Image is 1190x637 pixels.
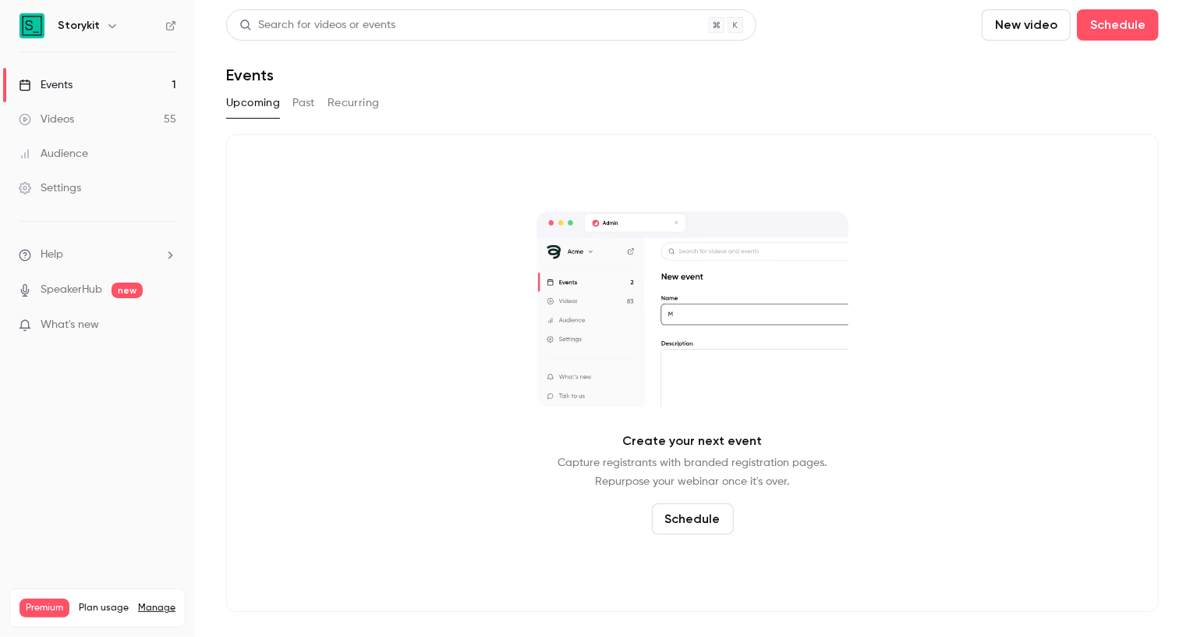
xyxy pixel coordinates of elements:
[112,283,143,298] span: new
[328,91,380,116] button: Recurring
[138,602,175,614] a: Manage
[41,282,102,298] a: SpeakerHub
[652,504,734,535] button: Schedule
[19,180,81,196] div: Settings
[982,9,1071,41] button: New video
[19,146,88,162] div: Audience
[19,112,74,127] div: Videos
[19,77,73,93] div: Events
[19,247,176,263] li: help-dropdown-opener
[19,13,44,38] img: Storykit
[623,432,763,450] p: Create your next event
[239,17,395,34] div: Search for videos or events
[41,247,63,263] span: Help
[226,66,274,84] h1: Events
[558,454,827,491] p: Capture registrants with branded registration pages. Repurpose your webinar once it's over.
[292,91,315,116] button: Past
[226,91,280,116] button: Upcoming
[1077,9,1159,41] button: Schedule
[41,317,99,333] span: What's new
[79,602,129,614] span: Plan usage
[58,18,100,34] h6: Storykit
[19,599,69,617] span: Premium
